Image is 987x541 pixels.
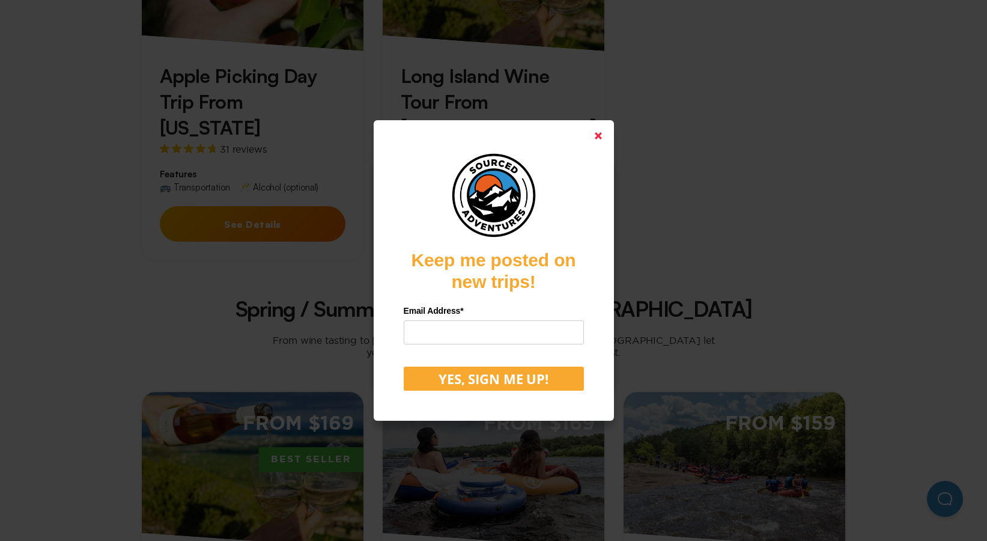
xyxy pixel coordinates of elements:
[404,302,584,320] label: Email Address
[449,150,539,240] img: embeddable_f52835b3-fa50-4962-8cab-d8092fc8502a.png
[584,121,613,150] a: Close
[412,250,576,292] strong: Keep me posted on new trips!
[404,367,584,391] button: YES, SIGN ME UP!
[460,306,463,316] span: Required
